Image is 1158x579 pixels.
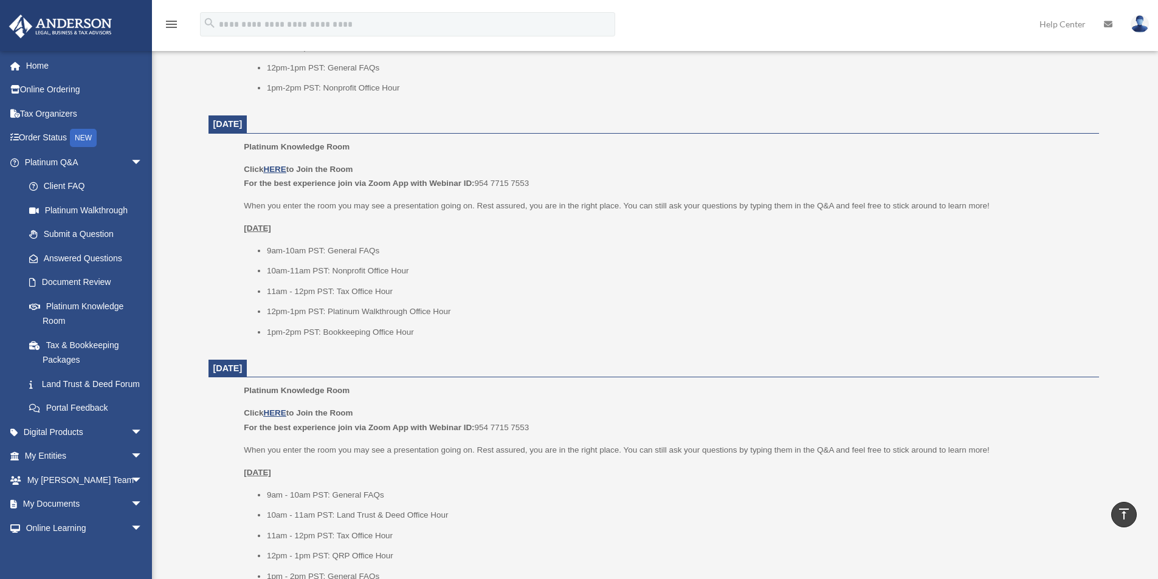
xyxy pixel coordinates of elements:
a: Land Trust & Deed Forum [17,372,161,396]
li: 9am - 10am PST: General FAQs [267,488,1091,502]
a: Platinum Knowledge Room [17,294,155,333]
li: 11am - 12pm PST: Tax Office Hour [267,284,1091,299]
u: [DATE] [244,224,271,233]
a: HERE [263,408,286,417]
span: arrow_drop_down [131,420,155,445]
span: arrow_drop_down [131,516,155,541]
li: 12pm - 1pm PST: QRP Office Hour [267,549,1091,563]
li: 12pm-1pm PST: General FAQs [267,61,1091,75]
a: Platinum Walkthrough [17,198,161,222]
li: 1pm-2pm PST: Bookkeeping Office Hour [267,325,1091,340]
li: 12pm-1pm PST: Platinum Walkthrough Office Hour [267,304,1091,319]
a: Platinum Q&Aarrow_drop_down [9,150,161,174]
b: Click to Join the Room [244,165,353,174]
i: vertical_align_top [1117,507,1131,521]
li: 10am-11am PST: Nonprofit Office Hour [267,264,1091,278]
li: 11am - 12pm PST: Tax Office Hour [267,529,1091,543]
a: My Entitiesarrow_drop_down [9,444,161,468]
li: 9am-10am PST: General FAQs [267,244,1091,258]
i: menu [164,17,179,32]
span: Platinum Knowledge Room [244,142,350,151]
a: Document Review [17,270,161,295]
span: [DATE] [213,119,243,129]
b: For the best experience join via Zoom App with Webinar ID: [244,423,474,432]
span: Platinum Knowledge Room [244,386,350,395]
a: Answered Questions [17,246,161,270]
div: NEW [70,129,97,147]
a: HERE [263,165,286,174]
li: 10am - 11am PST: Land Trust & Deed Office Hour [267,508,1091,522]
p: When you enter the room you may see a presentation going on. Rest assured, you are in the right p... [244,199,1090,213]
a: Home [9,53,161,78]
u: [DATE] [244,468,271,477]
span: [DATE] [213,363,243,373]
a: Portal Feedback [17,396,161,420]
img: User Pic [1131,15,1149,33]
a: Tax Organizers [9,101,161,126]
i: search [203,16,216,30]
span: arrow_drop_down [131,444,155,469]
a: Order StatusNEW [9,126,161,151]
a: menu [164,21,179,32]
span: arrow_drop_down [131,492,155,517]
a: Client FAQ [17,174,161,199]
li: 1pm-2pm PST: Nonprofit Office Hour [267,81,1091,95]
a: Tax & Bookkeeping Packages [17,333,161,372]
span: arrow_drop_down [131,150,155,175]
a: Digital Productsarrow_drop_down [9,420,161,444]
b: Click to Join the Room [244,408,353,417]
a: My Documentsarrow_drop_down [9,492,161,516]
a: My [PERSON_NAME] Teamarrow_drop_down [9,468,161,492]
a: vertical_align_top [1111,502,1137,527]
a: Online Ordering [9,78,161,102]
p: 954 7715 7553 [244,406,1090,434]
img: Anderson Advisors Platinum Portal [5,15,115,38]
a: Submit a Question [17,222,161,247]
p: When you enter the room you may see a presentation going on. Rest assured, you are in the right p... [244,443,1090,457]
p: 954 7715 7553 [244,162,1090,191]
b: For the best experience join via Zoom App with Webinar ID: [244,179,474,188]
span: arrow_drop_down [131,468,155,493]
a: Online Learningarrow_drop_down [9,516,161,540]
